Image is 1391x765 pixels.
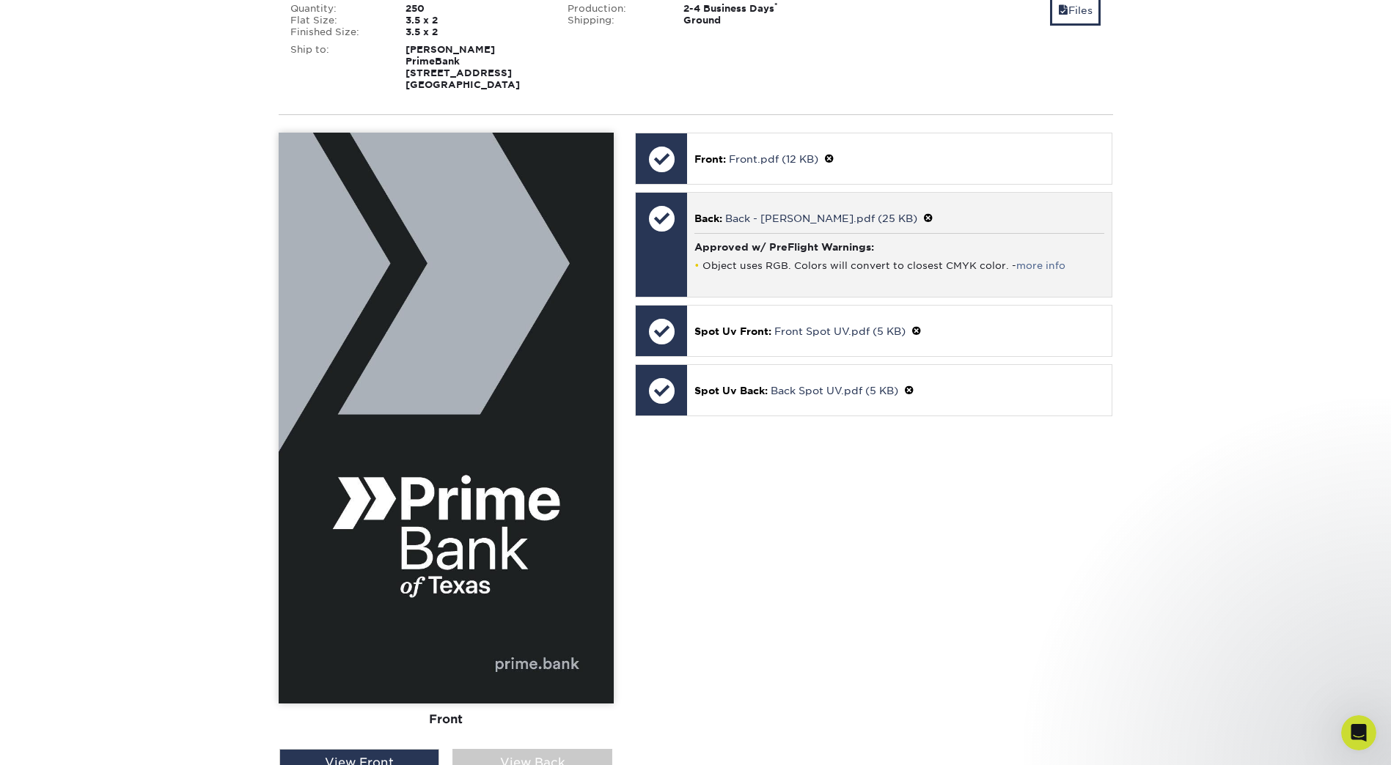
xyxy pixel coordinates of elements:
[279,44,395,91] div: Ship to:
[557,3,672,15] div: Production:
[394,3,557,15] div: 250
[774,325,906,337] a: Front Spot UV.pdf (5 KB)
[557,15,672,26] div: Shipping:
[279,26,395,38] div: Finished Size:
[4,720,125,760] iframe: Google Customer Reviews
[725,212,917,224] a: Back - [PERSON_NAME].pdf (25 KB)
[672,15,834,26] div: Ground
[1341,715,1376,750] iframe: Intercom live chat
[394,26,557,38] div: 3.5 x 2
[279,15,395,26] div: Flat Size:
[694,153,726,165] span: Front:
[694,241,1104,253] h4: Approved w/ PreFlight Warnings:
[279,703,614,736] div: Front
[672,3,834,15] div: 2-4 Business Days
[394,15,557,26] div: 3.5 x 2
[1016,260,1065,271] a: more info
[694,385,768,396] span: Spot Uv Back:
[405,44,520,90] strong: [PERSON_NAME] PrimeBank [STREET_ADDRESS] [GEOGRAPHIC_DATA]
[694,212,722,224] span: Back:
[279,3,395,15] div: Quantity:
[694,259,1104,272] li: Object uses RGB. Colors will convert to closest CMYK color. -
[1058,4,1068,16] span: files
[771,385,898,396] a: Back Spot UV.pdf (5 KB)
[694,325,771,337] span: Spot Uv Front:
[729,153,818,165] a: Front.pdf (12 KB)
